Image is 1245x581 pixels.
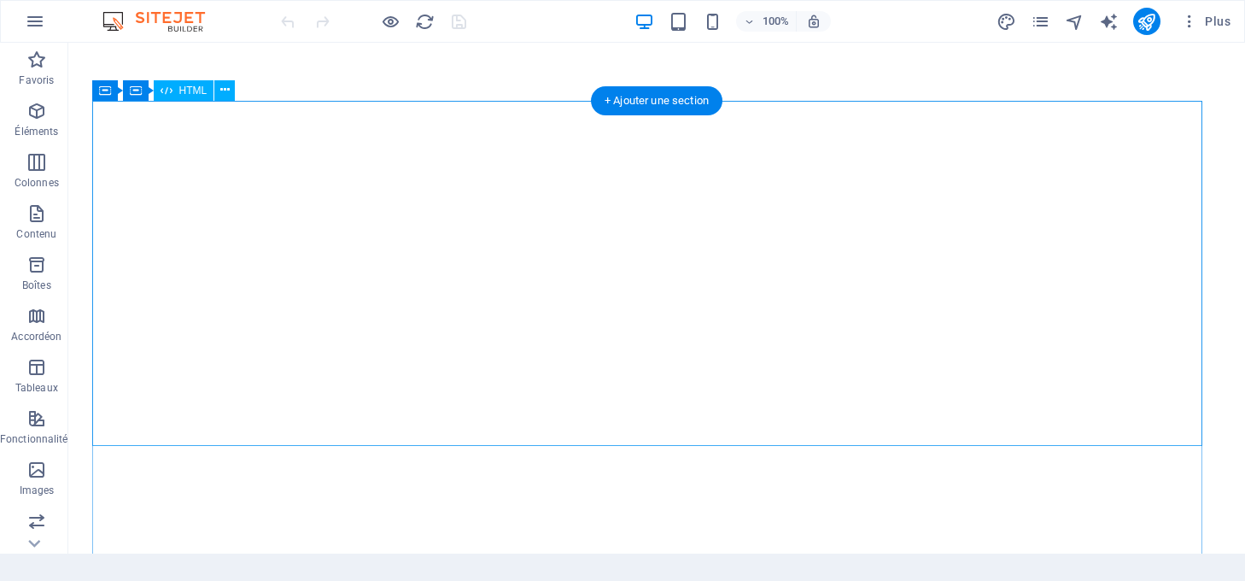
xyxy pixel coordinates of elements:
p: Éléments [15,125,58,138]
button: publish [1133,8,1160,35]
i: Lors du redimensionnement, ajuster automatiquement le niveau de zoom en fonction de l'appareil sé... [806,14,821,29]
span: HTML [179,85,207,96]
p: Accordéon [11,330,61,343]
div: + Ajouter une section [591,86,722,115]
p: Images [20,484,55,497]
button: text_generator [1099,11,1119,32]
img: Editor Logo [98,11,226,32]
button: navigator [1065,11,1085,32]
button: Plus [1174,8,1237,35]
i: Publier [1137,12,1156,32]
span: Plus [1181,13,1230,30]
button: reload [414,11,435,32]
p: Favoris [19,73,54,87]
p: Contenu [16,227,56,241]
button: 100% [736,11,797,32]
i: Design (Ctrl+Alt+Y) [997,12,1016,32]
p: Tableaux [15,381,58,395]
i: Actualiser la page [415,12,435,32]
button: pages [1031,11,1051,32]
i: Pages (Ctrl+Alt+S) [1031,12,1050,32]
i: AI Writer [1099,12,1119,32]
h6: 100% [762,11,789,32]
p: Boîtes [22,279,51,292]
button: design [997,11,1017,32]
p: Colonnes [15,176,59,190]
i: Navigateur [1065,12,1084,32]
button: Cliquez ici pour quitter le mode Aperçu et poursuivre l'édition. [380,11,400,32]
